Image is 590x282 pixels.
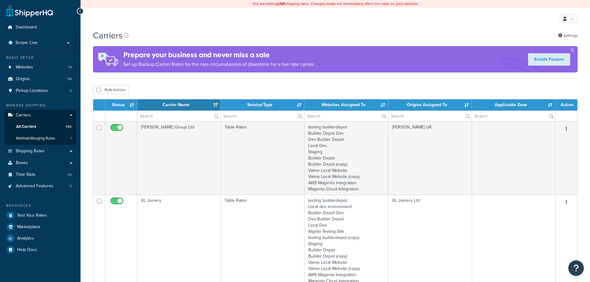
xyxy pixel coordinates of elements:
[16,149,45,154] span: Shipping Rules
[105,99,137,111] th: Status: activate to sort column ascending
[5,145,76,157] a: Shipping Rules
[5,103,76,108] div: Manage Shipping
[5,180,76,192] a: Advanced Features 5
[5,180,76,192] li: Advanced Features
[5,133,76,144] li: Method Merging Rules
[5,110,76,145] li: Carriers
[304,99,388,111] th: Websites Assigned To: activate to sort column ascending
[528,53,570,66] a: Enable Feature
[16,160,28,166] span: Boxes
[70,184,72,189] span: 5
[68,65,72,70] span: 14
[5,85,76,97] a: Pickup Locations 2
[17,224,40,230] span: Marketplace
[5,62,76,73] a: Websites 14
[93,46,123,72] img: ad-rules-rateshop-fe6ec290ccb7230408bd80ed9643f0289d75e0ffd9eb532fc0e269fcd187b520.png
[388,111,472,121] input: Search
[123,60,315,69] p: Set up Backup Carrier Rates for the rare circumstances of downtime for a live rate carrier.
[556,99,577,111] th: Action
[5,133,76,144] a: Method Merging Rules 1
[137,121,221,195] td: [PERSON_NAME] Group Ltd
[16,65,33,70] span: Websites
[66,124,72,129] span: 192
[16,76,30,82] span: Origins
[278,1,285,7] b: LIVE
[16,25,37,30] span: Dashboard
[5,169,76,180] li: Time Slots
[17,247,37,253] span: Help Docs
[5,73,76,85] a: Origins 96
[388,121,472,195] td: [PERSON_NAME] UK
[68,172,72,177] span: 43
[123,50,315,60] h4: Prepare your business and never miss a sale
[16,88,48,93] span: Pickup Locations
[5,121,76,132] li: All Carriers
[93,85,129,94] button: Bulk Actions
[5,55,76,60] div: Basic Setup
[17,213,47,218] span: Test Your Rates
[221,111,304,121] input: Search
[5,62,76,73] li: Websites
[7,5,53,17] a: ShipperHQ Home
[16,184,53,189] span: Advanced Features
[137,111,221,121] input: Search
[15,40,37,46] span: Scope: Live
[5,22,76,33] a: Dashboard
[472,111,555,121] input: Search
[5,121,76,132] a: All Carriers 192
[5,85,76,97] li: Pickup Locations
[70,136,72,141] span: 1
[17,236,34,241] span: Analytics
[93,29,123,41] h1: Carriers
[16,124,36,129] span: All Carriers
[304,121,388,195] td: testing builderdepot Builder Depot Dev Dev Builder Depot Local Dev Staging Builder Depot Builder ...
[5,110,76,121] a: Carriers
[5,210,76,221] a: Test Your Rates
[16,113,31,118] span: Carriers
[221,121,304,195] td: Table Rates
[137,99,221,111] th: Carrier Name: activate to sort column ascending
[388,99,472,111] th: Origins Assigned To: activate to sort column ascending
[68,76,72,82] span: 96
[5,203,76,208] div: Resources
[5,233,76,244] a: Analytics
[16,172,36,177] span: Time Slots
[568,260,584,276] button: Open Resource Center
[5,221,76,232] a: Marketplace
[16,136,55,141] span: Method Merging Rules
[558,31,578,40] a: Settings
[5,244,76,255] a: Help Docs
[5,169,76,180] a: Time Slots 43
[221,99,304,111] th: Service/Type: activate to sort column ascending
[5,157,76,169] a: Boxes
[304,111,388,121] input: Search
[70,88,72,93] span: 2
[5,73,76,85] li: Origins
[472,99,556,111] th: Applicable Zone: activate to sort column ascending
